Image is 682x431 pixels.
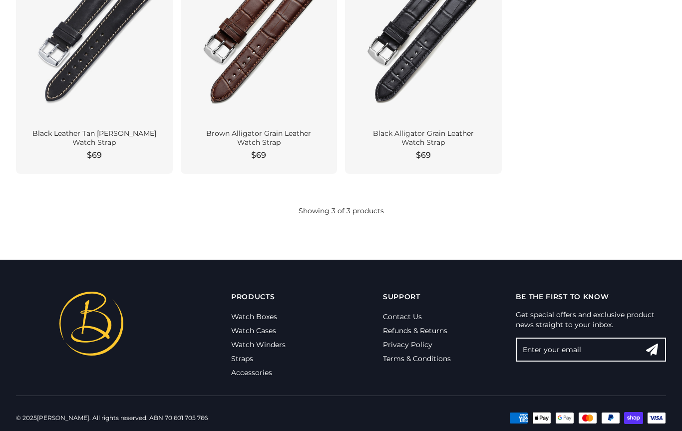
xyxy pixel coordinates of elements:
a: Accessories [231,368,272,377]
a: Watch Boxes [231,312,277,321]
p: Be the first to know [516,292,667,302]
div: Showing 3 of 3 products [16,206,666,216]
div: Brown Alligator Grain Leather Watch Strap [193,129,326,147]
p: Support [383,292,451,302]
button: Search [638,338,666,362]
div: Black Leather Tan [PERSON_NAME] Watch Strap [28,129,161,147]
a: Watch Winders [231,340,286,349]
div: Black Alligator Grain Leather Watch Strap [357,129,490,147]
input: Enter your email [516,338,667,362]
a: Watch Cases [231,326,276,335]
a: [PERSON_NAME] [37,414,89,422]
a: Straps [231,354,253,363]
span: $69 [251,149,266,161]
p: Products [231,292,286,302]
a: Contact Us [383,312,422,321]
span: $69 [87,149,102,161]
a: Privacy Policy [383,340,432,349]
a: Terms & Conditions [383,354,451,363]
a: Refunds & Returns [383,326,447,335]
p: Get special offers and exclusive product news straight to your inbox. [516,310,667,330]
span: $69 [416,149,431,161]
div: © 2025 . All rights reserved. ABN 70 601 705 766 [16,414,208,422]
